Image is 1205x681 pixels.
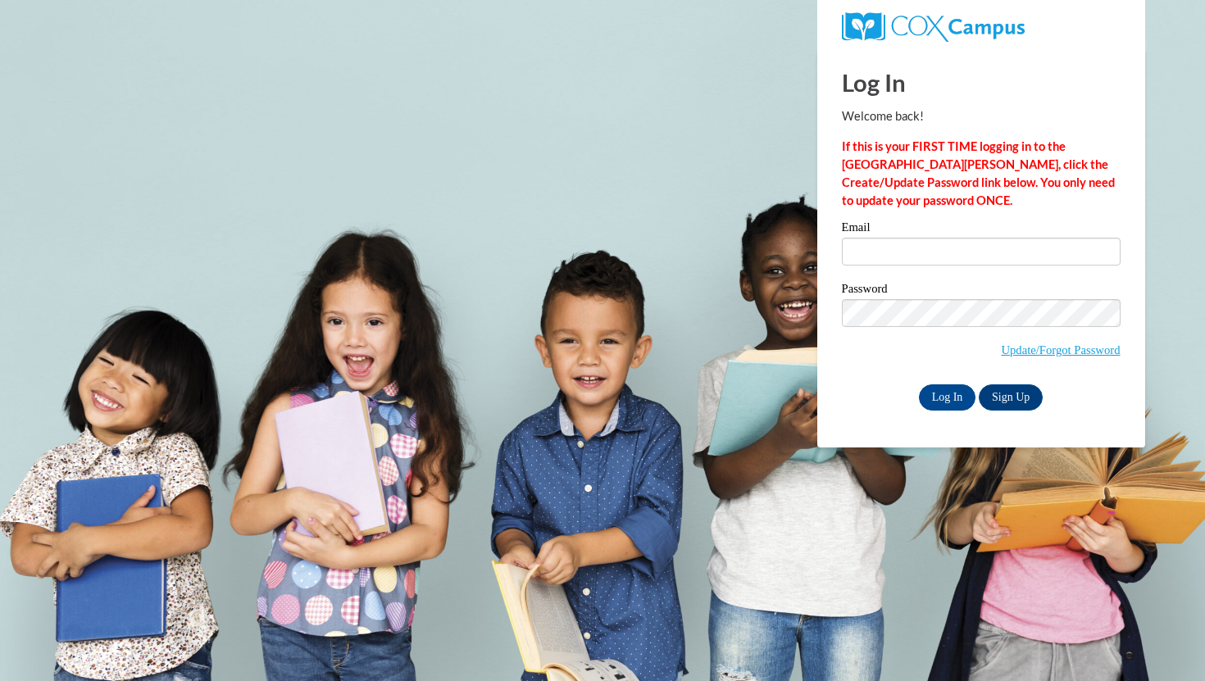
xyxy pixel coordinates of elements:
label: Password [842,283,1121,299]
a: Update/Forgot Password [1001,343,1120,356]
img: COX Campus [842,12,1025,42]
input: Log In [919,384,976,411]
a: Sign Up [979,384,1043,411]
strong: If this is your FIRST TIME logging in to the [GEOGRAPHIC_DATA][PERSON_NAME], click the Create/Upd... [842,139,1115,207]
a: COX Campus [842,19,1025,33]
h1: Log In [842,66,1121,99]
label: Email [842,221,1121,238]
p: Welcome back! [842,107,1121,125]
